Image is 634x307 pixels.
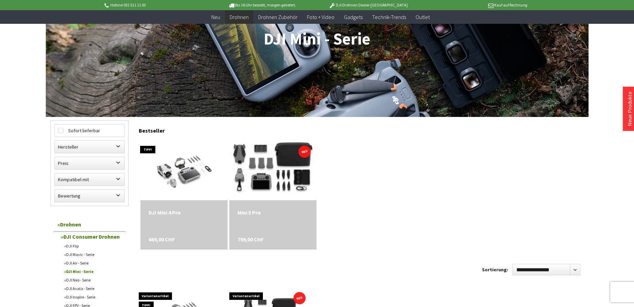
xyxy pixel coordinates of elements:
[149,208,219,217] a: DJI Mini 4 Pro 669,00 CHF
[307,14,334,20] span: Foto + Video
[482,264,508,275] label: Sortierung:
[372,14,406,20] span: Technik-Trends
[237,208,308,217] a: Mini 5 Pro 799,00 CHF
[149,208,219,217] div: DJI Mini 4 Pro
[139,120,584,137] div: Bestseller
[339,10,367,24] a: Gadgets
[61,284,125,293] a: DJI Avata - Serie
[258,14,297,20] span: Drohnen Zubehör
[237,208,308,217] div: Mini 5 Pro
[237,235,264,243] span: 799,00 CHF
[149,235,175,243] span: 669,00 CHF
[55,190,124,202] label: Bewertung
[61,242,125,250] a: DJI Flip
[253,10,302,24] a: Drohnen Zubehör
[51,31,584,48] h1: DJI Mini - Serie
[61,259,125,267] a: DJI Air - Serie
[55,157,124,169] label: Preis
[212,129,334,210] img: Mini 5 Pro
[211,14,220,20] span: Neu
[55,173,124,186] label: Kompatibel mit
[225,10,253,24] a: Drohnen
[421,1,527,9] p: Kauf auf Rechnung
[103,1,209,9] p: Hotline 032 511 11 03
[344,14,363,20] span: Gadgets
[207,10,225,24] a: Neu
[61,293,125,301] a: DJI Inspire - Serie
[57,232,125,242] a: DJI Consumer Drohnen
[302,10,339,24] a: Foto + Video
[55,124,124,137] label: Sofort lieferbar
[416,14,430,20] span: Outlet
[367,10,411,24] a: Technik-Trends
[209,1,315,9] p: Bis 16 Uhr bestellt, morgen geliefert.
[61,276,125,284] a: DJI Neo - Serie
[54,218,125,232] a: Drohnen
[315,1,421,9] p: DJI Drohnen Dealer [GEOGRAPHIC_DATA]
[55,141,124,153] label: Hersteller
[61,267,125,276] a: DJI Mini - Serie
[146,139,222,200] img: DJI Mini 4 Pro
[626,91,633,126] a: Neue Produkte
[61,250,125,259] a: DJI Mavic - Serie
[411,10,435,24] a: Outlet
[230,14,249,20] span: Drohnen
